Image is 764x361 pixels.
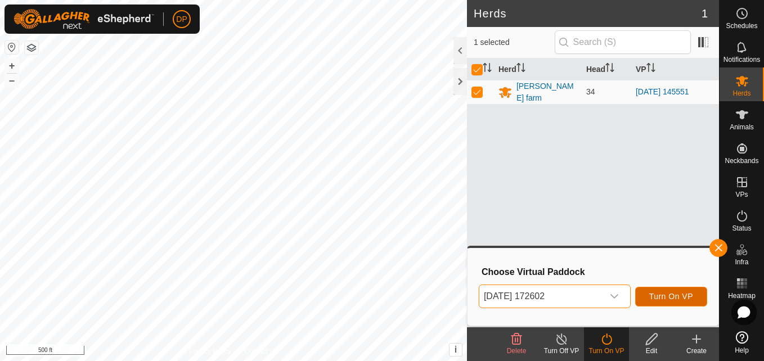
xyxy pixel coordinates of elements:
span: Infra [735,259,748,265]
span: Delete [507,347,527,355]
th: Herd [494,58,582,80]
div: [PERSON_NAME] farm [516,80,577,104]
span: 2025-06-20 172602 [479,285,603,308]
button: Reset Map [5,40,19,54]
div: Create [674,346,719,356]
div: Edit [629,346,674,356]
h3: Choose Virtual Paddock [482,267,707,277]
span: 1 selected [474,37,555,48]
p-sorticon: Activate to sort [516,65,525,74]
p-sorticon: Activate to sort [646,65,655,74]
button: – [5,74,19,87]
span: DP [176,13,187,25]
button: i [450,344,462,356]
span: i [455,345,457,354]
button: Turn On VP [635,287,707,306]
a: Privacy Policy [189,346,231,357]
div: dropdown trigger [603,285,626,308]
th: VP [631,58,719,80]
span: Turn On VP [649,292,693,301]
span: Help [735,347,749,354]
th: Head [582,58,631,80]
img: Gallagher Logo [14,9,154,29]
span: Schedules [726,22,757,29]
span: Notifications [723,56,760,63]
div: Turn Off VP [539,346,584,356]
input: Search (S) [555,30,691,54]
span: Animals [730,124,754,130]
button: + [5,59,19,73]
a: Contact Us [245,346,278,357]
button: Map Layers [25,41,38,55]
div: Turn On VP [584,346,629,356]
h2: Herds [474,7,702,20]
p-sorticon: Activate to sort [605,65,614,74]
span: VPs [735,191,748,198]
span: Herds [732,90,750,97]
span: Status [732,225,751,232]
a: Help [720,327,764,358]
span: Neckbands [725,157,758,164]
a: [DATE] 145551 [636,87,689,96]
span: 1 [702,5,708,22]
span: Heatmap [728,292,756,299]
span: 34 [586,87,595,96]
p-sorticon: Activate to sort [483,65,492,74]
